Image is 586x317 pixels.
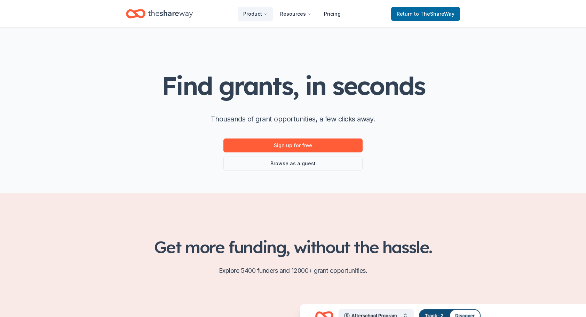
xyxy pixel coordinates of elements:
[223,157,363,171] a: Browse as a guest
[238,6,346,22] nav: Main
[126,237,460,257] h2: Get more funding, without the hassle.
[126,265,460,276] p: Explore 5400 funders and 12000+ grant opportunities.
[161,72,425,100] h1: Find grants, in seconds
[275,7,317,21] button: Resources
[414,11,454,17] span: to TheShareWay
[211,113,375,125] p: Thousands of grant opportunities, a few clicks away.
[223,138,363,152] a: Sign up for free
[318,7,346,21] a: Pricing
[391,7,460,21] a: Returnto TheShareWay
[397,10,454,18] span: Return
[126,6,193,22] a: Home
[238,7,273,21] button: Product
